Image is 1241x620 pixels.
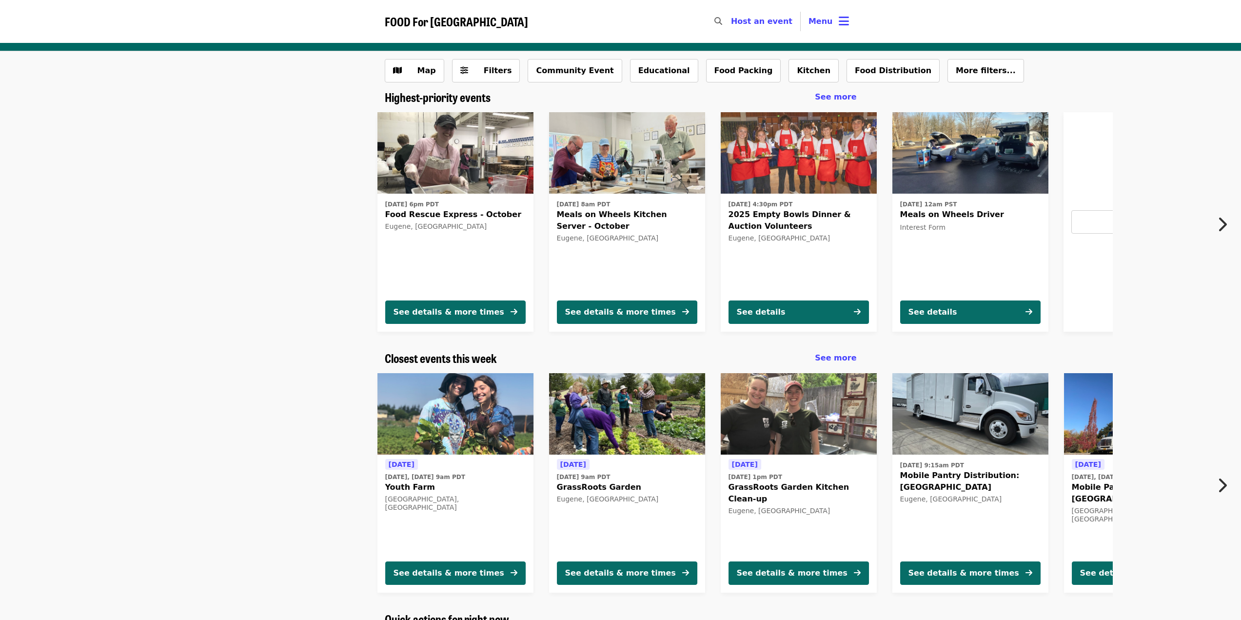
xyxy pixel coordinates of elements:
span: 2025 Empty Bowls Dinner & Auction Volunteers [729,209,869,232]
a: See details for "Mobile Pantry Distribution: Bethel School District" [892,373,1048,593]
img: Mobile Pantry Distribution: Springfield organized by FOOD For Lane County [1064,373,1220,455]
button: Community Event [528,59,622,82]
button: See details & more times [385,561,526,585]
img: GrassRoots Garden organized by FOOD For Lane County [549,373,705,455]
span: GrassRoots Garden [557,481,697,493]
i: bars icon [839,14,849,28]
i: chevron-right icon [1217,476,1227,495]
div: See details & more times [1080,567,1191,579]
div: See details [908,306,957,318]
button: Educational [630,59,698,82]
span: FOOD For [GEOGRAPHIC_DATA] [385,13,528,30]
div: See details & more times [908,567,1019,579]
a: Host an event [731,17,792,26]
img: 2025 Empty Bowls Dinner & Auction Volunteers organized by FOOD For Lane County [721,112,877,194]
span: Food Rescue Express - October [385,209,526,220]
button: See details & more times [900,561,1041,585]
button: See details & more times [1072,561,1212,585]
input: Search [728,10,736,33]
span: More filters... [956,66,1016,75]
img: Mobile Pantry Distribution: Bethel School District organized by FOOD For Lane County [892,373,1048,455]
a: See details for "2025 Empty Bowls Dinner & Auction Volunteers" [721,112,877,332]
i: map icon [393,66,402,75]
span: See more [815,353,856,362]
span: Youth Farm [385,481,526,493]
time: [DATE] 9:15am PDT [900,461,964,470]
div: [GEOGRAPHIC_DATA], [GEOGRAPHIC_DATA] [1072,507,1212,523]
div: See details [737,306,786,318]
a: See details for "Youth Farm" [377,373,533,593]
i: chevron-right icon [1217,215,1227,234]
div: Eugene, [GEOGRAPHIC_DATA] [557,234,697,242]
div: See details & more times [394,567,504,579]
span: Highest-priority events [385,88,491,105]
span: [DATE] [732,460,758,468]
span: Interest Form [900,223,946,231]
button: See details & more times [557,561,697,585]
div: See details & more times [565,567,676,579]
button: See details [729,300,869,324]
button: Show map view [385,59,444,82]
time: [DATE] 6pm PDT [385,200,439,209]
div: See details & more times [737,567,847,579]
time: [DATE] 12am PST [900,200,957,209]
a: See more [815,91,856,103]
a: See details for "GrassRoots Garden" [549,373,705,593]
a: See details for "Meals on Wheels Kitchen Server - October" [549,112,705,332]
span: GrassRoots Garden Kitchen Clean-up [729,481,869,505]
a: See more [815,352,856,364]
a: See details for "Food Rescue Express - October" [377,112,533,332]
a: Closest events this week [385,351,497,365]
time: [DATE] 4:30pm PDT [729,200,793,209]
i: arrow-right icon [511,568,517,578]
a: See details for "GrassRoots Garden Kitchen Clean-up" [721,373,877,593]
img: Meals on Wheels Kitchen Server - October organized by FOOD For Lane County [549,112,705,194]
div: Eugene, [GEOGRAPHIC_DATA] [900,495,1041,503]
i: arrow-right icon [1025,307,1032,317]
span: [DATE] [389,460,414,468]
time: [DATE], [DATE] 9am PDT [385,473,465,481]
i: arrow-right icon [854,307,861,317]
button: Food Packing [706,59,781,82]
time: [DATE] 8am PDT [557,200,611,209]
a: See details for "Mobile Pantry Distribution: Springfield" [1064,373,1220,593]
i: search icon [714,17,722,26]
time: [DATE] 1pm PDT [729,473,782,481]
time: [DATE], [DATE] 3pm PDT [1072,473,1152,481]
span: [DATE] [1075,460,1101,468]
span: Closest events this week [385,349,497,366]
div: Eugene, [GEOGRAPHIC_DATA] [385,222,526,231]
div: Closest events this week [377,351,865,365]
i: arrow-right icon [1025,568,1032,578]
span: Mobile Pantry Distribution: [GEOGRAPHIC_DATA] [1072,481,1212,505]
span: Map [417,66,436,75]
div: [GEOGRAPHIC_DATA], [GEOGRAPHIC_DATA] [385,495,526,512]
button: Kitchen [788,59,839,82]
button: More filters... [947,59,1024,82]
button: Filters (0 selected) [452,59,520,82]
img: Youth Farm organized by FOOD For Lane County [377,373,533,455]
a: FOOD For [GEOGRAPHIC_DATA] [385,15,528,29]
img: Meals on Wheels Driver organized by FOOD For Lane County [892,112,1048,194]
span: Menu [808,17,833,26]
button: See details & more times [557,300,697,324]
button: Toggle account menu [801,10,857,33]
a: See details for "Meals on Wheels Driver" [892,112,1048,332]
div: Eugene, [GEOGRAPHIC_DATA] [729,507,869,515]
button: See details & more times [385,300,526,324]
button: Next item [1209,211,1241,238]
i: arrow-right icon [682,568,689,578]
span: Mobile Pantry Distribution: [GEOGRAPHIC_DATA] [900,470,1041,493]
i: arrow-right icon [511,307,517,317]
span: [DATE] [560,460,586,468]
button: See details & more times [729,561,869,585]
div: See details & more times [394,306,504,318]
div: See details & more times [565,306,676,318]
span: Meals on Wheels Driver [900,209,1041,220]
span: See more [815,92,856,101]
i: sliders-h icon [460,66,468,75]
span: Filters [484,66,512,75]
i: arrow-right icon [682,307,689,317]
button: Food Distribution [847,59,940,82]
